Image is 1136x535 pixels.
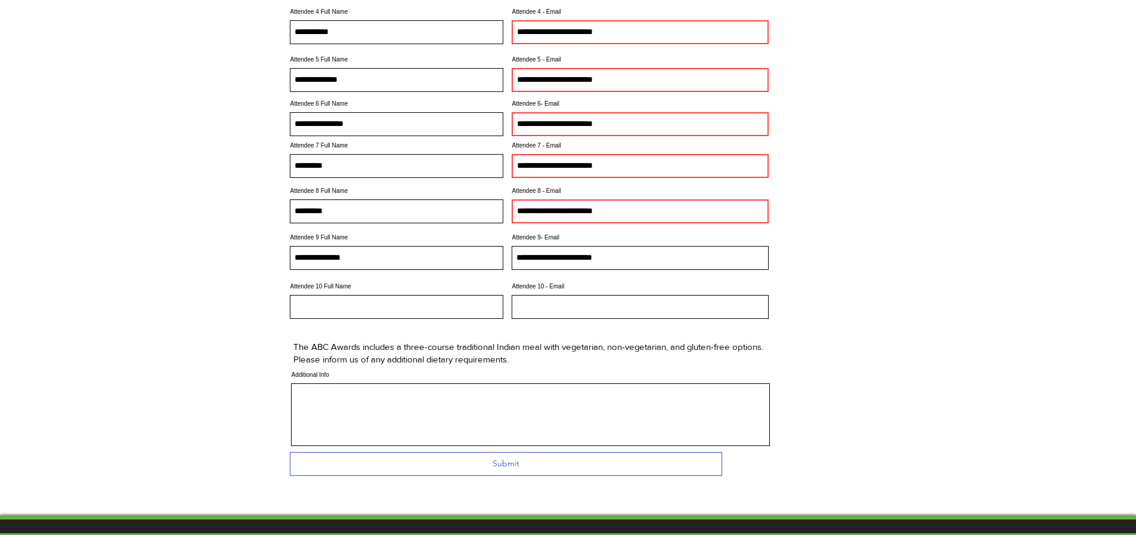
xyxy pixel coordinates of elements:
[512,101,769,107] label: Attendee 6- Email
[512,284,769,290] label: Attendee 10 - Email
[512,57,769,63] label: Attendee 5 - Email
[290,9,503,15] label: Attendee 4 Full Name
[512,9,769,15] label: Attendee 4 - Email
[512,188,769,194] label: Attendee 8 - Email
[290,188,503,194] label: Attendee 8 Full Name
[512,143,769,149] label: Attendee 7 - Email
[293,340,766,365] p: The ABC Awards includes a three-course traditional Indian meal with vegetarian, non-vegetarian, a...
[290,235,503,241] label: Attendee 9 Full Name
[291,372,770,378] label: Additional Info
[290,57,503,63] label: Attendee 5 Full Name
[493,458,519,470] span: Submit
[290,101,503,107] label: Attendee 6 Full Name
[290,143,503,149] label: Attendee 7 Full Name
[290,284,503,290] label: Attendee 10 Full Name
[290,452,722,476] button: Submit
[512,235,769,241] label: Attendee 9- Email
